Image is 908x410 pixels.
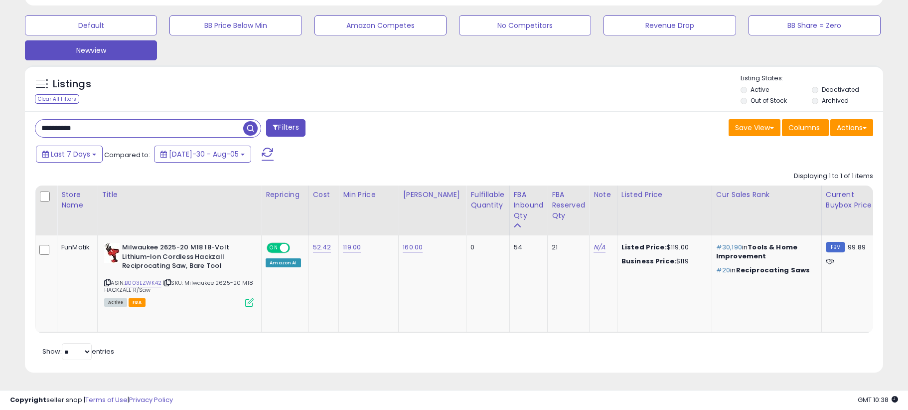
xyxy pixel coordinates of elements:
div: 0 [470,243,501,252]
span: FBA [129,298,146,307]
div: Note [594,190,613,200]
button: Amazon Competes [314,15,447,35]
button: Newview [25,40,157,60]
div: Title [102,190,257,200]
button: Save View [729,119,780,136]
div: 54 [514,243,540,252]
a: 160.00 [403,242,423,252]
button: Filters [266,119,305,137]
div: Listed Price [621,190,708,200]
button: BB Price Below Min [169,15,302,35]
button: [DATE]-30 - Aug-05 [154,146,251,163]
a: 119.00 [343,242,361,252]
button: BB Share = Zero [749,15,881,35]
p: in [716,243,814,261]
div: FBA inbound Qty [514,190,544,221]
div: Clear All Filters [35,94,79,104]
span: Show: entries [42,347,114,356]
strong: Copyright [10,395,46,405]
a: Privacy Policy [129,395,173,405]
span: 2025-08-16 10:38 GMT [858,395,898,405]
b: Business Price: [621,256,676,266]
span: OFF [289,244,304,252]
div: $119 [621,257,704,266]
span: Reciprocating Saws [736,265,810,275]
div: Min Price [343,190,394,200]
a: N/A [594,242,605,252]
button: No Competitors [459,15,591,35]
button: Revenue Drop [604,15,736,35]
small: FBM [826,242,845,252]
div: Current Buybox Price [826,190,877,210]
div: Displaying 1 to 1 of 1 items [794,172,873,181]
span: Last 7 Days [51,149,90,159]
button: Actions [830,119,873,136]
div: Fulfillable Quantity [470,190,505,210]
button: Columns [782,119,829,136]
label: Active [751,85,769,94]
label: Out of Stock [751,96,787,105]
div: FBA Reserved Qty [552,190,585,221]
div: Cost [313,190,335,200]
div: Cur Sales Rank [716,190,817,200]
a: Terms of Use [85,395,128,405]
span: Tools & Home Improvement [716,242,797,261]
button: Last 7 Days [36,146,103,163]
a: B003EZWK42 [125,279,161,287]
span: #30,190 [716,242,742,252]
span: #20 [716,265,730,275]
b: Listed Price: [621,242,667,252]
div: [PERSON_NAME] [403,190,462,200]
p: Listing States: [741,74,883,83]
div: FunMatik [61,243,90,252]
span: All listings currently available for purchase on Amazon [104,298,127,307]
h5: Listings [53,77,91,91]
span: ON [268,244,280,252]
div: Repricing [266,190,304,200]
div: seller snap | | [10,396,173,405]
div: 21 [552,243,582,252]
button: Default [25,15,157,35]
label: Archived [822,96,849,105]
span: [DATE]-30 - Aug-05 [169,149,239,159]
span: Compared to: [104,150,150,160]
div: ASIN: [104,243,254,306]
span: Columns [788,123,820,133]
span: | SKU: Milwaukee 2625-20 M18 HACKZALL R/Saw [104,279,253,294]
img: 41sj8Yei0hL._SL40_.jpg [104,243,120,263]
label: Deactivated [822,85,859,94]
div: Store Name [61,190,93,210]
div: $119.00 [621,243,704,252]
div: Amazon AI [266,258,301,267]
a: 52.42 [313,242,331,252]
p: in [716,266,814,275]
span: 99.89 [848,242,866,252]
b: Milwaukee 2625-20 M18 18-Volt Lithium-Ion Cordless Hackzall Reciprocating Saw, Bare Tool [122,243,243,273]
